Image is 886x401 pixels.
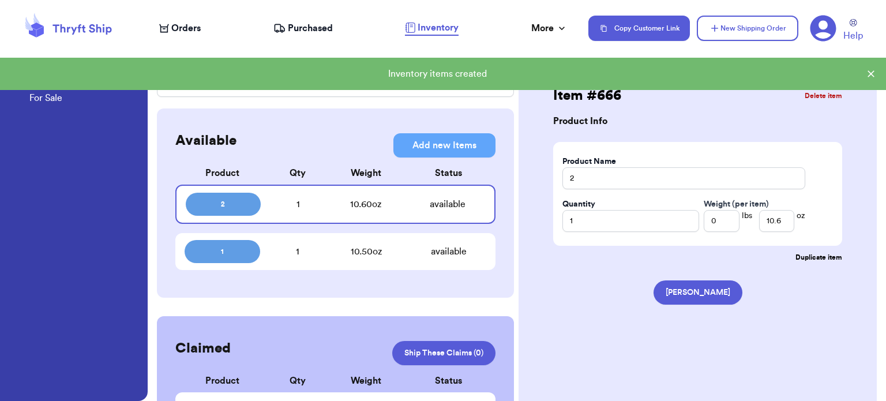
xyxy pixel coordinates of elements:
[410,197,485,211] div: available
[193,200,254,209] span: 2
[805,91,842,100] button: Delete item
[175,339,231,358] h2: Claimed
[322,166,411,180] div: Weight
[192,247,253,256] span: 1
[260,374,336,388] div: Qty
[418,21,459,35] span: Inventory
[797,210,805,232] span: oz
[260,245,336,258] div: 1
[531,21,568,35] div: More
[562,198,595,210] label: Quantity
[562,156,616,167] label: Product Name
[393,133,495,158] button: Add new Items
[553,246,842,262] button: Duplicate item
[175,132,236,150] h2: Available
[322,197,411,211] div: 10.60 oz
[553,87,621,105] h2: Item # 666
[405,21,459,36] a: Inventory
[553,117,607,126] h3: Product Info
[9,67,865,81] div: Inventory items created
[843,29,863,43] span: Help
[273,21,333,35] a: Purchased
[588,16,690,41] button: Copy Customer Link
[697,16,798,41] button: New Shipping Order
[742,210,752,232] span: lbs
[261,197,336,211] div: 1
[288,21,333,35] span: Purchased
[171,21,201,35] span: Orders
[411,374,486,388] div: Status
[159,21,201,35] a: Orders
[185,166,260,180] div: Product
[322,245,411,258] div: 10.50 oz
[29,91,62,107] a: For Sale
[392,341,495,365] a: Ship These Claims (0)
[411,245,486,258] div: available
[260,166,336,180] div: Qty
[185,374,260,388] div: Product
[654,280,742,305] button: [PERSON_NAME]
[322,374,411,388] div: Weight
[843,19,863,43] a: Help
[704,198,805,210] span: Weight (per item)
[411,166,486,180] div: Status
